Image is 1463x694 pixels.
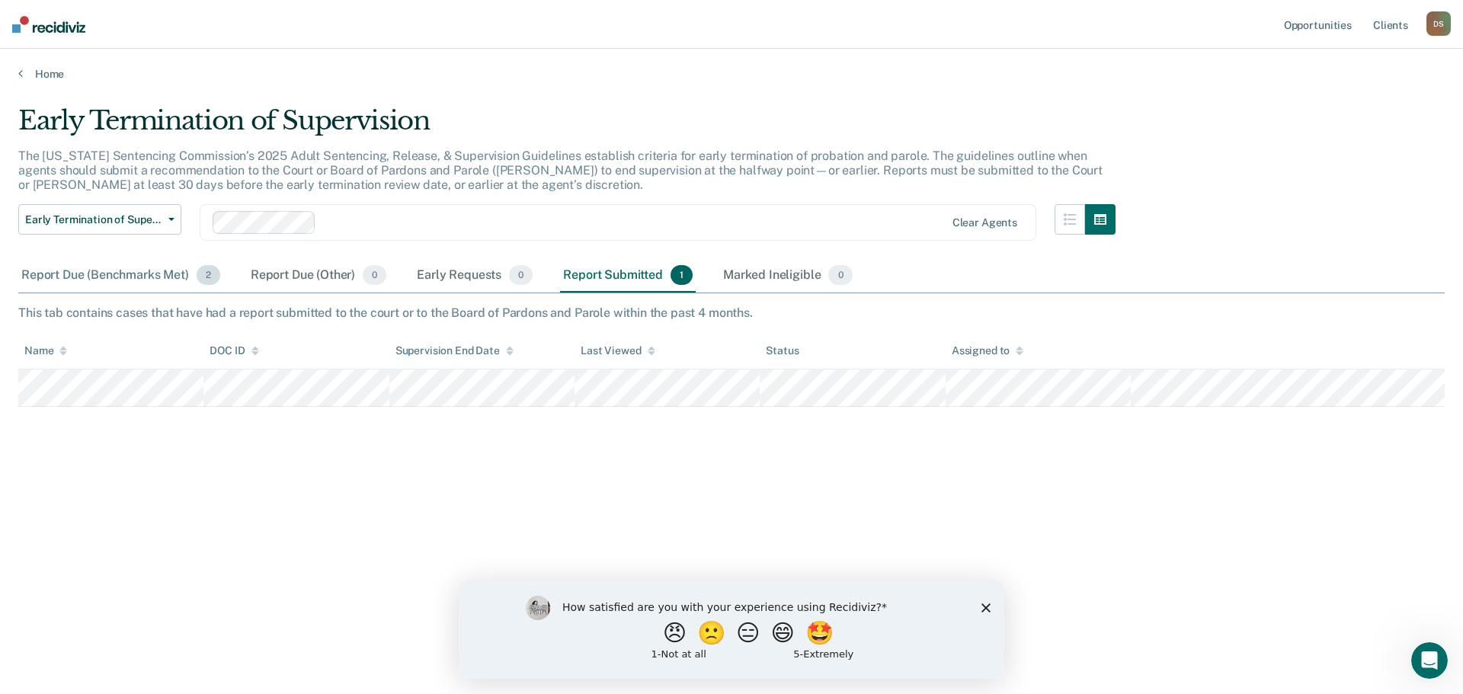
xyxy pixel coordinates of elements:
[363,265,386,285] span: 0
[248,259,389,293] div: Report Due (Other)0
[24,344,67,357] div: Name
[18,259,223,293] div: Report Due (Benchmarks Met)2
[18,305,1445,320] div: This tab contains cases that have had a report submitted to the court or to the Board of Pardons ...
[952,344,1023,357] div: Assigned to
[395,344,514,357] div: Supervision End Date
[509,265,533,285] span: 0
[18,67,1445,81] a: Home
[18,149,1103,192] p: The [US_STATE] Sentencing Commission’s 2025 Adult Sentencing, Release, & Supervision Guidelines e...
[210,344,258,357] div: DOC ID
[1411,642,1448,679] iframe: Intercom live chat
[18,204,181,235] button: Early Termination of Supervision
[459,580,1004,679] iframe: Survey by Kim from Recidiviz
[414,259,536,293] div: Early Requests0
[18,105,1116,149] div: Early Termination of Supervision
[828,265,852,285] span: 0
[720,259,856,293] div: Marked Ineligible0
[12,16,85,33] img: Recidiviz
[560,259,696,293] div: Report Submitted1
[671,265,693,285] span: 1
[581,344,655,357] div: Last Viewed
[197,265,220,285] span: 2
[952,216,1017,229] div: Clear agents
[766,344,799,357] div: Status
[1426,11,1451,36] button: DS
[1426,11,1451,36] div: D S
[25,213,162,226] span: Early Termination of Supervision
